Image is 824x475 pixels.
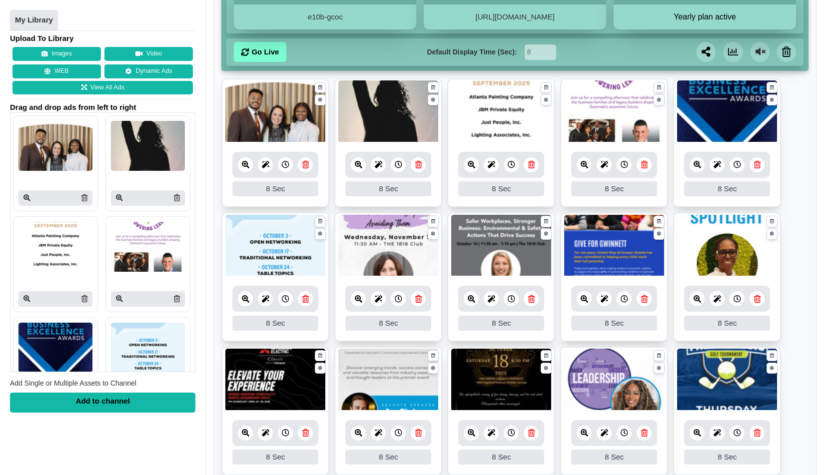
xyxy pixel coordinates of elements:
[18,323,92,373] img: P250x250 image processing20251001 1793698 1i0tkn3
[458,316,544,331] div: 8 Sec
[571,316,657,331] div: 8 Sec
[234,4,416,29] div: e10b-gcoc
[571,450,657,465] div: 8 Sec
[111,222,185,272] img: P250x250 image processing20251001 1793698 vscngf
[111,121,185,171] img: P250x250 image processing20251002 1793698 712t6j
[451,349,551,411] img: 665.839 kb
[12,81,193,95] a: View All Ads
[111,323,185,373] img: P250x250 image processing20250930 1793698 k7gb5c
[345,316,431,331] div: 8 Sec
[225,349,325,411] img: 813.567 kb
[451,80,551,143] img: 228.820 kb
[345,450,431,465] div: 8 Sec
[18,121,92,171] img: P250x250 image processing20251003 1793698 1njlet1
[338,215,438,277] img: 3.795 mb
[338,80,438,143] img: 6.630 mb
[10,33,195,43] h4: Upload To Library
[427,47,517,57] label: Default Display Time (Sec):
[232,181,318,196] div: 8 Sec
[10,393,195,413] div: Add to channel
[677,215,777,277] img: 644.443 kb
[458,181,544,196] div: 8 Sec
[225,80,325,143] img: 4.231 mb
[232,316,318,331] div: 8 Sec
[18,222,92,272] img: P250x250 image processing20251002 1793698 4hu65g
[10,103,195,113] span: Drag and drop ads from left to right
[225,215,325,277] img: 1298.771 kb
[10,10,58,31] a: My Library
[451,215,551,277] img: 766.104 kb
[10,380,136,388] span: Add Single or Multiple Assets to Channel
[338,349,438,411] img: 1158.428 kb
[12,65,101,79] button: WEB
[12,47,101,61] button: Images
[458,450,544,465] div: 8 Sec
[677,80,777,143] img: 2.233 mb
[571,181,657,196] div: 8 Sec
[104,47,193,61] button: Video
[677,349,777,411] img: 2.459 mb
[614,12,796,22] button: Yearly plan active
[648,367,824,475] iframe: Chat Widget
[476,12,555,21] a: [URL][DOMAIN_NAME]
[564,349,664,411] img: 2.016 mb
[684,181,770,196] div: 8 Sec
[684,316,770,331] div: 8 Sec
[232,450,318,465] div: 8 Sec
[234,42,286,62] a: Go Live
[564,80,664,143] img: 1966.006 kb
[525,44,556,60] input: Seconds
[564,215,664,277] img: 3.411 mb
[104,65,193,79] a: Dynamic Ads
[345,181,431,196] div: 8 Sec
